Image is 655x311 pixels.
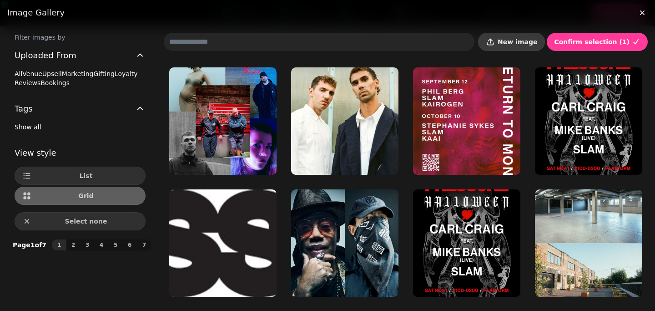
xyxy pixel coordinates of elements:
button: Grid [15,187,146,205]
button: List [15,167,146,185]
span: Upsell [42,70,62,77]
button: Tags [15,95,146,122]
span: 1 [55,242,63,248]
button: 4 [94,240,109,250]
div: Uploaded From [15,69,146,95]
span: Marketing [62,70,94,77]
label: Filter images by [7,33,153,42]
button: New image [478,33,545,51]
span: 5 [112,242,119,248]
span: Loyalty [115,70,138,77]
p: Page 1 of 7 [9,240,50,250]
img: 01.png [413,189,520,297]
span: Show all [15,123,41,131]
button: 7 [137,240,151,250]
nav: Pagination [52,240,151,250]
span: All [15,70,22,77]
img: Pressure-Halloween-Main-Artwork.png [535,67,642,175]
button: Confirm selection (1) [547,33,648,51]
button: Uploaded From [15,42,146,69]
span: List [34,173,138,179]
span: Reviews [15,79,40,87]
button: 2 [66,240,81,250]
h3: Image gallery [7,7,648,18]
button: 5 [108,240,123,250]
button: 1 [52,240,66,250]
button: 6 [122,240,137,250]
img: LOOK-2_Numéro-Fjaak-IMG2.jpg [291,67,398,175]
img: Carl-&-Mike-collage.jpg [291,189,398,297]
span: 3 [84,242,91,248]
img: pressure-logo.png [169,189,277,297]
button: Select none [15,212,146,230]
span: Grid [34,193,138,199]
span: 7 [141,242,148,248]
span: 6 [126,242,133,248]
span: New image [498,39,537,45]
img: Sept-Oct-2025.jpg [413,67,520,175]
span: Select none [34,218,138,224]
span: Gifting [93,70,115,77]
h3: View style [15,147,146,159]
span: 4 [98,242,105,248]
div: Tags [15,122,146,139]
img: COLLAGE-1.jpg [169,67,277,175]
span: 2 [70,242,77,248]
button: 3 [80,240,95,250]
img: Venue-photo-v2.jpg [535,189,642,297]
span: Bookings [40,79,70,87]
span: Confirm selection ( 1 ) [554,39,630,45]
span: Venue [22,70,42,77]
